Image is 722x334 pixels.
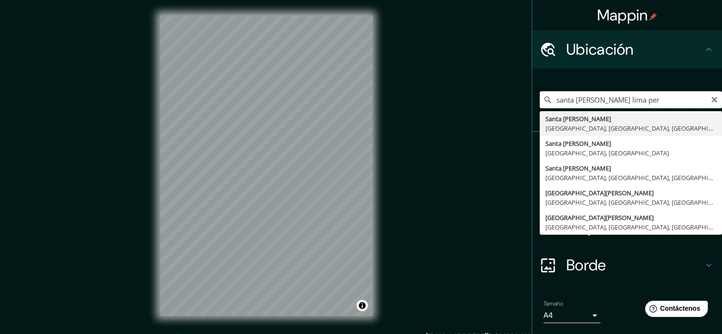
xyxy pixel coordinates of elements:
[638,297,712,324] iframe: Lanzador de widgets de ayuda
[532,30,722,68] div: Ubicación
[566,39,634,59] font: Ubicación
[597,5,648,25] font: Mappin
[545,149,669,157] font: [GEOGRAPHIC_DATA], [GEOGRAPHIC_DATA]
[532,208,722,246] div: Disposición
[649,13,657,20] img: pin-icon.png
[540,91,722,108] input: Elige tu ciudad o zona
[532,170,722,208] div: Estilo
[711,95,718,104] button: Claro
[545,139,611,148] font: Santa [PERSON_NAME]
[160,15,373,316] canvas: Mapa
[545,213,654,222] font: [GEOGRAPHIC_DATA][PERSON_NAME]
[532,246,722,284] div: Borde
[545,115,611,123] font: Santa [PERSON_NAME]
[532,132,722,170] div: Patas
[544,310,553,320] font: A4
[544,308,600,323] div: A4
[566,255,606,275] font: Borde
[544,300,563,307] font: Tamaño
[545,189,654,197] font: [GEOGRAPHIC_DATA][PERSON_NAME]
[545,164,611,172] font: Santa [PERSON_NAME]
[356,300,368,311] button: Activar o desactivar atribución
